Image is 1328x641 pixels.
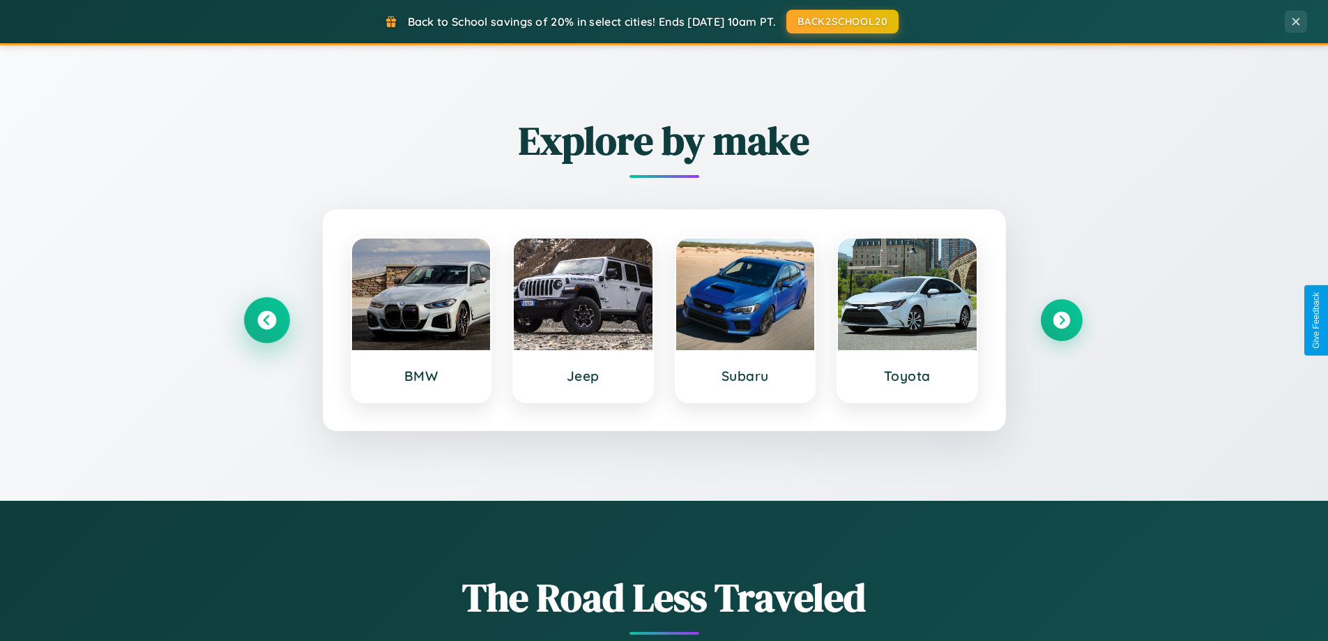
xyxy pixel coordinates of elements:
[366,368,477,384] h3: BMW
[852,368,963,384] h3: Toyota
[690,368,801,384] h3: Subaru
[528,368,639,384] h3: Jeep
[246,571,1083,624] h1: The Road Less Traveled
[786,10,899,33] button: BACK2SCHOOL20
[408,15,776,29] span: Back to School savings of 20% in select cities! Ends [DATE] 10am PT.
[246,114,1083,167] h2: Explore by make
[1311,292,1321,349] div: Give Feedback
